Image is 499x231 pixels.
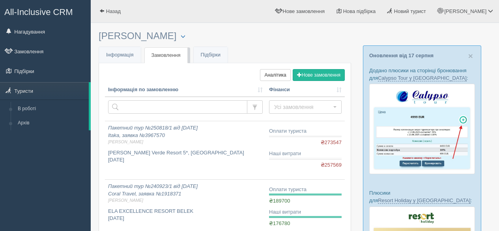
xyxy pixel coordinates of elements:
[106,52,134,58] span: Інформація
[394,8,426,14] span: Новий турист
[378,197,470,204] a: Resort Holiday у [GEOGRAPHIC_DATA]
[283,8,325,14] span: Нове замовлення
[194,47,228,63] a: Підбірки
[106,8,121,14] span: Назад
[108,149,263,164] p: [PERSON_NAME] Verde Resort 5*, [GEOGRAPHIC_DATA] [DATE]
[269,100,342,114] button: Усі замовлення
[144,47,188,64] a: Замовлення
[105,121,266,179] a: Пакетний тур №250818/1 від [DATE]Itaka, заявка №3967570[PERSON_NAME] [PERSON_NAME] Verde Resort 5...
[99,31,351,41] h3: [PERSON_NAME]
[369,67,475,82] p: Додано плюсики на сторінці бронювання для :
[108,197,263,203] span: [PERSON_NAME]
[260,69,290,81] a: Аналітика
[468,52,473,60] button: Close
[293,69,345,81] button: Нове замовлення
[321,139,342,146] span: ₴273547
[0,0,90,22] a: All-Inclusive CRM
[4,7,73,17] span: All-Inclusive CRM
[108,86,263,94] a: Інформація по замовленню
[108,183,263,204] i: Пакетний тур №240923/1 від [DATE] Coral Travel, заявка №1918371
[269,198,290,204] span: ₴189700
[269,86,342,94] a: Фінанси
[269,150,342,158] div: Наші витрати
[269,186,342,193] div: Оплати туриста
[108,100,247,114] input: Пошук за номером замовлення, ПІБ або паспортом туриста
[369,189,475,204] p: Плюсики для :
[108,208,263,222] p: ELA EXCELLENCE RESORT BELEK [DATE]
[108,139,263,145] span: [PERSON_NAME]
[378,75,467,81] a: Calypso Tour у [GEOGRAPHIC_DATA]
[444,8,486,14] span: [PERSON_NAME]
[343,8,376,14] span: Нова підбірка
[369,84,475,174] img: calypso-tour-proposal-crm-for-travel-agency.jpg
[14,102,89,116] a: В роботі
[269,128,342,135] div: Оплати туриста
[274,103,331,111] span: Усі замовлення
[269,220,290,226] span: ₴176780
[99,47,141,63] a: Інформація
[14,116,89,130] a: Архів
[269,208,342,216] div: Наші витрати
[369,53,434,58] a: Оновлення від 17 серпня
[468,51,473,60] span: ×
[108,125,263,145] i: Пакетний тур №250818/1 від [DATE] Itaka, заявка №3967570
[321,162,342,169] span: ₴257569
